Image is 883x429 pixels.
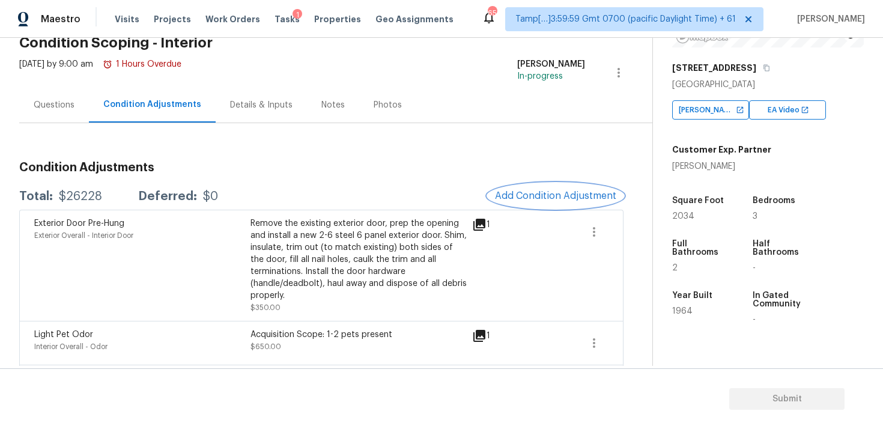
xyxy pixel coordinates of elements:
[753,291,810,308] h5: In Gated Community
[753,315,756,324] span: -
[672,62,756,74] h5: [STREET_ADDRESS]
[672,79,864,91] div: [GEOGRAPHIC_DATA]
[472,218,529,232] div: 1
[19,190,53,202] div: Total:
[515,13,736,25] span: Tamp[…]3:59:59 Gmt 0700 (pacific Daylight Time) + 61
[115,13,139,25] span: Visits
[792,13,865,25] span: [PERSON_NAME]
[250,218,467,302] div: Remove the existing exterior door, prep the opening and install a new 2-6 steel 6 panel exterior ...
[753,240,810,257] h5: Half Bathrooms
[230,99,293,111] div: Details & Inputs
[250,343,281,350] span: $650.00
[488,183,624,208] button: Add Condition Adjustment
[34,99,74,111] div: Questions
[250,304,281,311] span: $350.00
[672,144,771,156] h5: Customer Exp. Partner
[672,196,724,205] h5: Square Foot
[753,196,795,205] h5: Bedrooms
[103,60,181,68] span: 1 Hours Overdue
[250,329,467,341] div: Acquisition Scope: 1-2 pets present
[672,160,771,172] div: [PERSON_NAME]
[679,104,739,116] span: [PERSON_NAME] Video
[672,100,749,120] div: [PERSON_NAME] Video
[517,58,585,70] div: [PERSON_NAME]
[34,330,93,339] span: Light Pet Odor
[203,190,218,202] div: $0
[672,212,694,221] span: 2034
[19,37,652,49] h2: Condition Scoping - Interior
[138,190,197,202] div: Deferred:
[293,9,302,21] div: 1
[34,219,124,228] span: Exterior Door Pre-Hung
[205,13,260,25] span: Work Orders
[672,240,729,257] h5: Full Bathrooms
[517,72,563,81] span: In-progress
[34,343,108,350] span: Interior Overall - Odor
[495,190,616,201] span: Add Condition Adjustment
[736,106,744,114] img: Open In New Icon
[41,13,80,25] span: Maestro
[753,264,756,272] span: -
[59,190,102,202] div: $26228
[761,62,772,73] button: Copy Address
[19,162,624,174] h3: Condition Adjustments
[488,7,496,19] div: 659
[275,15,300,23] span: Tasks
[374,99,402,111] div: Photos
[375,13,454,25] span: Geo Assignments
[472,329,529,343] div: 1
[753,212,757,221] span: 3
[321,99,345,111] div: Notes
[103,99,201,111] div: Condition Adjustments
[768,104,804,116] span: EA Video
[672,307,693,315] span: 1964
[34,232,133,239] span: Exterior Overall - Interior Door
[154,13,191,25] span: Projects
[672,291,712,300] h5: Year Built
[314,13,361,25] span: Properties
[672,264,678,272] span: 2
[19,58,181,87] div: [DATE] by 9:00 am
[801,106,809,114] img: Open In New Icon
[749,100,826,120] div: EA Video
